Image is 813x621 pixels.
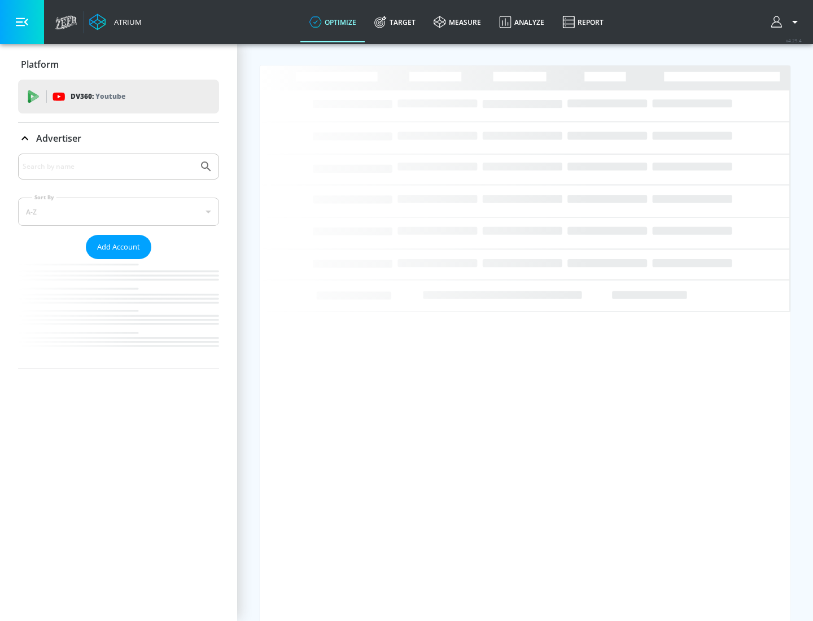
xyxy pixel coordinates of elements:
[300,2,365,42] a: optimize
[86,235,151,259] button: Add Account
[18,154,219,369] div: Advertiser
[18,49,219,80] div: Platform
[32,194,56,201] label: Sort By
[490,2,553,42] a: Analyze
[18,123,219,154] div: Advertiser
[110,17,142,27] div: Atrium
[425,2,490,42] a: measure
[95,90,125,102] p: Youtube
[18,198,219,226] div: A-Z
[553,2,613,42] a: Report
[21,58,59,71] p: Platform
[786,37,802,43] span: v 4.25.4
[18,80,219,113] div: DV360: Youtube
[71,90,125,103] p: DV360:
[365,2,425,42] a: Target
[23,159,194,174] input: Search by name
[97,240,140,253] span: Add Account
[18,259,219,369] nav: list of Advertiser
[36,132,81,145] p: Advertiser
[89,14,142,30] a: Atrium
